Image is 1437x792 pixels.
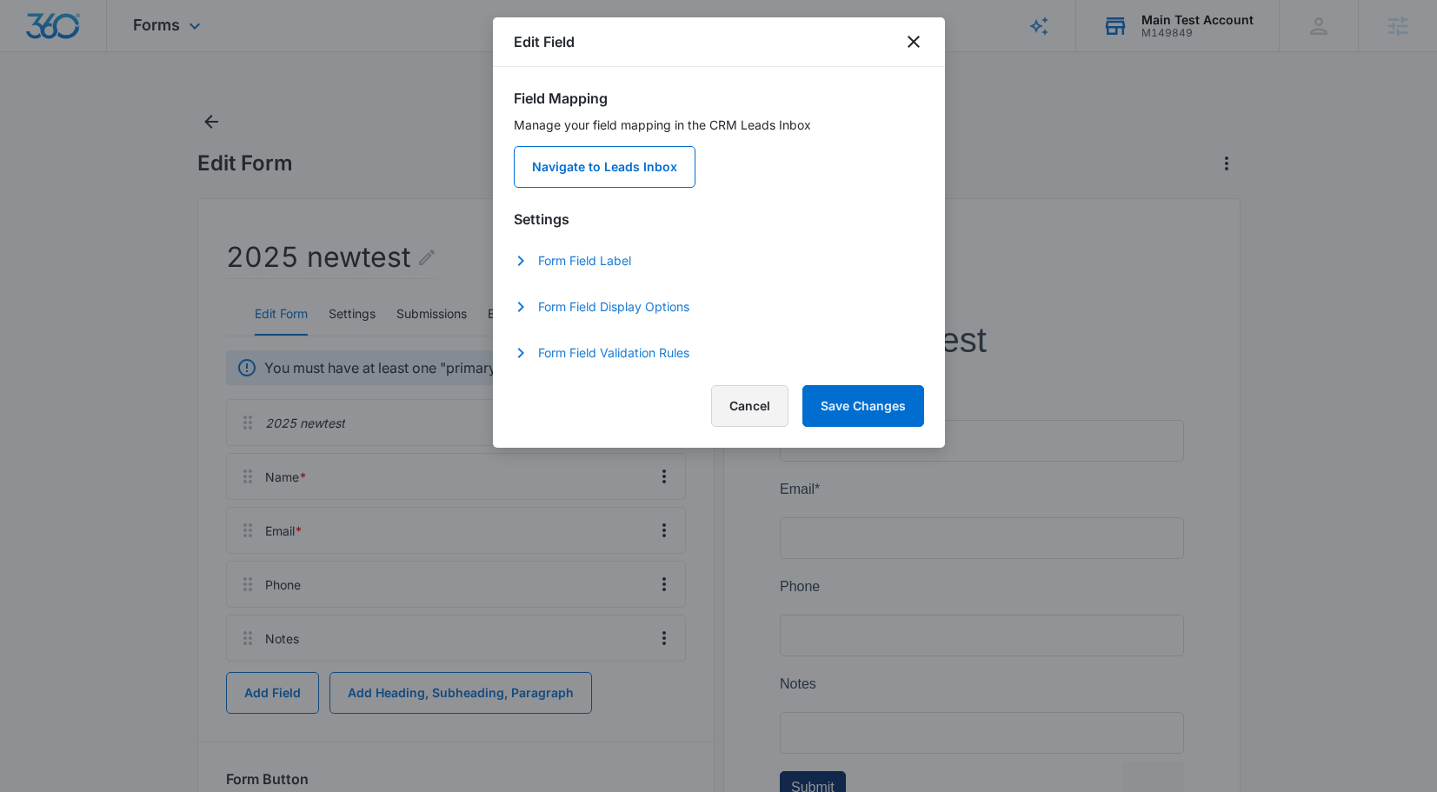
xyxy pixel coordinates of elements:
button: close [903,31,924,52]
p: Manage your field mapping in the CRM Leads Inbox [514,116,924,134]
h1: Edit Field [514,31,575,52]
button: Form Field Display Options [514,296,707,317]
button: Form Field Label [514,250,649,271]
button: Save Changes [802,385,924,427]
iframe: reCAPTCHA [343,443,566,495]
h3: Field Mapping [514,88,924,109]
h3: Settings [514,209,924,230]
span: Submit [11,461,55,476]
button: Cancel [711,385,788,427]
a: Navigate to Leads Inbox [514,146,695,188]
button: Form Field Validation Rules [514,343,707,363]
